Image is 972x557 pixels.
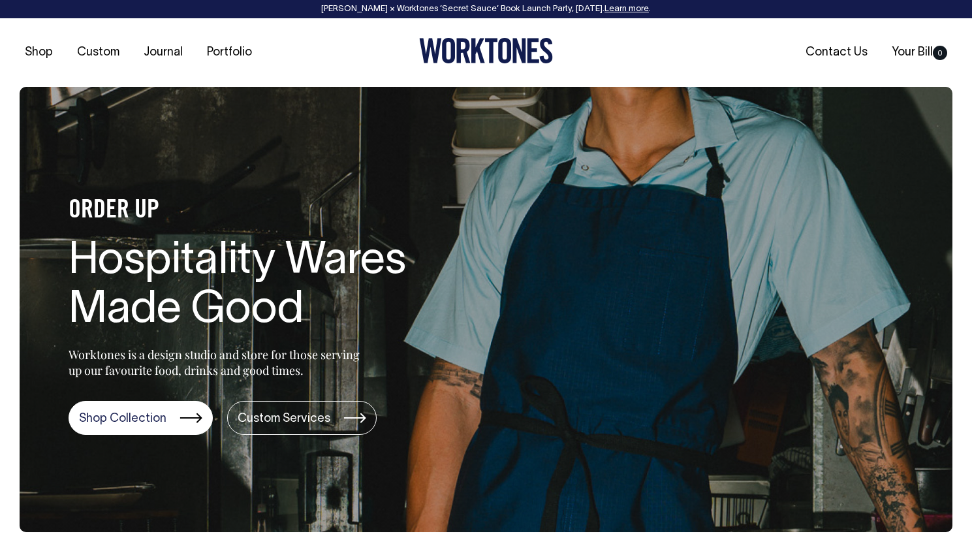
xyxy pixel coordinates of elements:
a: Your Bill0 [886,42,952,63]
span: 0 [933,46,947,60]
h4: ORDER UP [69,197,486,225]
p: Worktones is a design studio and store for those serving up our favourite food, drinks and good t... [69,347,366,378]
a: Journal [138,42,188,63]
a: Contact Us [800,42,873,63]
a: Shop [20,42,58,63]
a: Custom Services [227,401,377,435]
a: Custom [72,42,125,63]
div: [PERSON_NAME] × Worktones ‘Secret Sauce’ Book Launch Party, [DATE]. . [13,5,959,14]
a: Portfolio [202,42,257,63]
a: Learn more [604,5,649,13]
h1: Hospitality Wares Made Good [69,238,486,336]
a: Shop Collection [69,401,213,435]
